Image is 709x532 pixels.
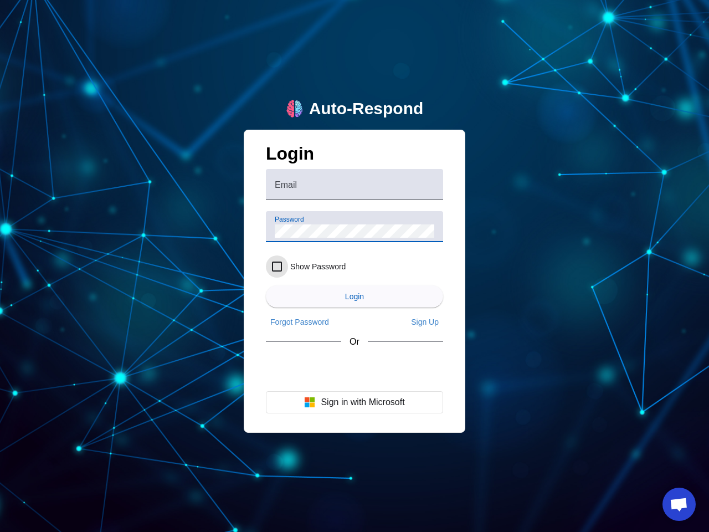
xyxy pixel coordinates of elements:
span: Sign Up [411,318,439,326]
mat-label: Email [275,180,297,190]
span: Or [350,337,359,347]
img: logo [286,100,304,117]
label: Show Password [288,261,346,272]
span: Login [345,292,364,301]
a: logoAuto-Respond [286,99,424,119]
iframe: Sign in with Google Button [260,357,449,381]
a: Open chat [662,488,696,521]
div: Auto-Respond [309,99,424,119]
h1: Login [266,144,443,170]
span: Forgot Password [270,318,329,326]
button: Login [266,285,443,308]
mat-label: Password [275,216,304,223]
button: Sign in with Microsoft [266,391,443,413]
img: Microsoft logo [304,397,315,408]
